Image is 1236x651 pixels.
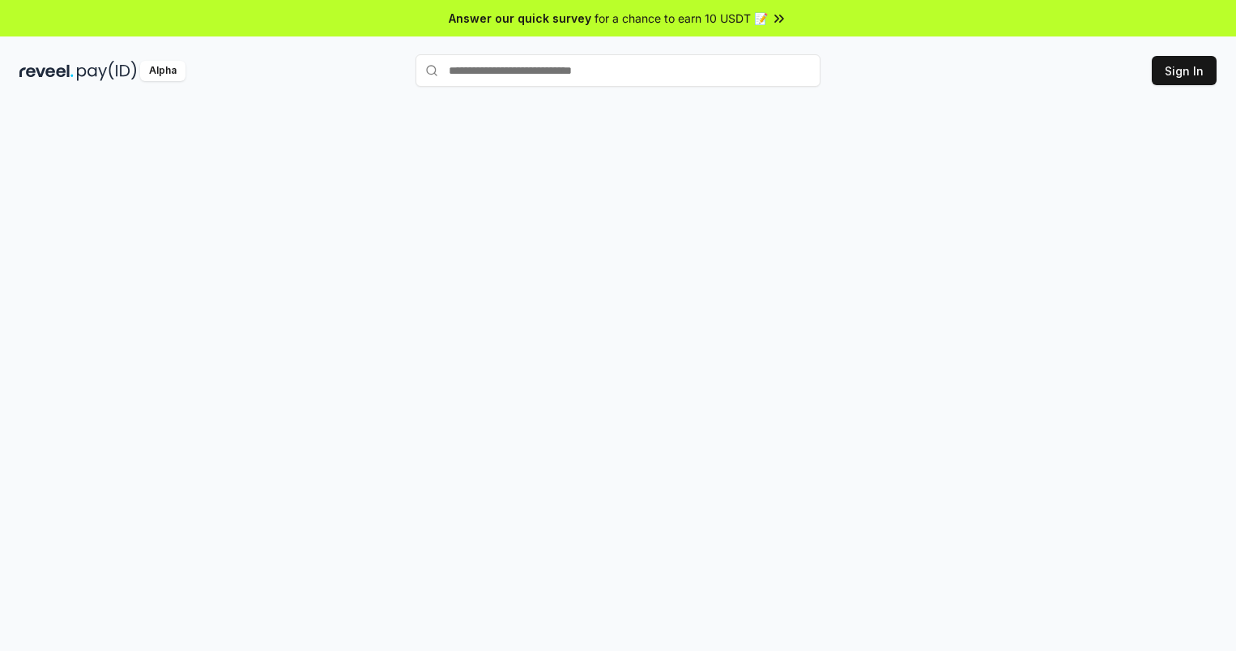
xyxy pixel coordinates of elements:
img: reveel_dark [19,61,74,81]
button: Sign In [1152,56,1217,85]
span: Answer our quick survey [449,10,591,27]
span: for a chance to earn 10 USDT 📝 [595,10,768,27]
div: Alpha [140,61,185,81]
img: pay_id [77,61,137,81]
